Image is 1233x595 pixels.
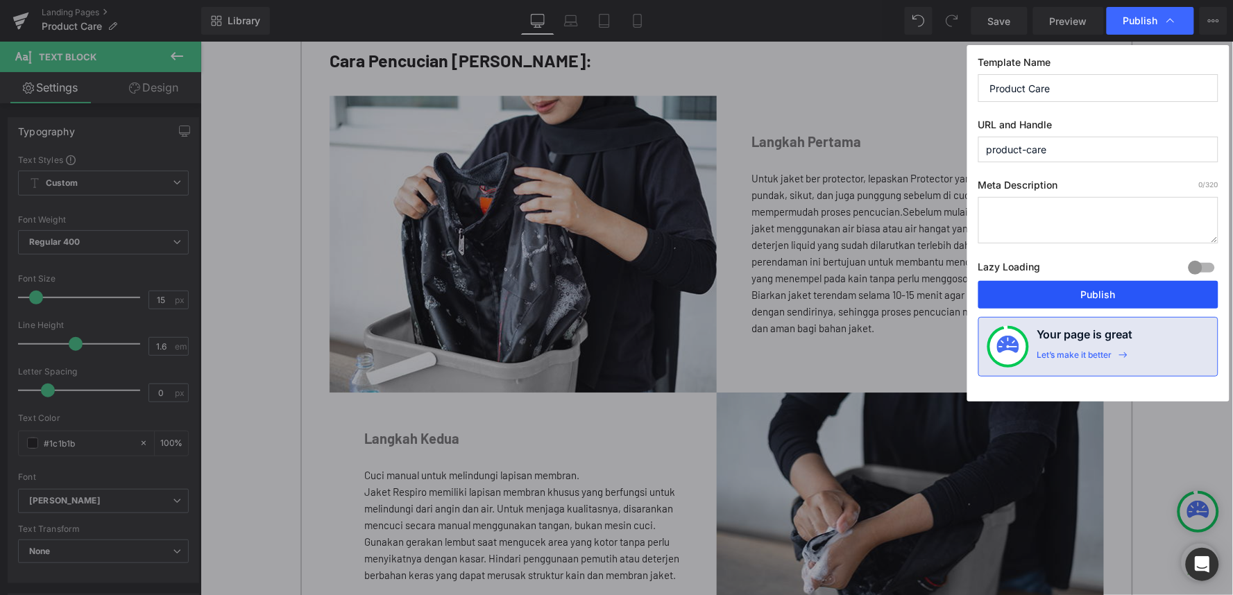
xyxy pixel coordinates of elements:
div: Let’s make it better [1037,350,1112,368]
div: Jaket Respiro memiliki lapisan membran khusus yang berfungsi untuk melindungi dari angin dan air.... [164,408,482,542]
div: Cuci manual untuk melindungi lapisan membran. [164,425,482,442]
strong: Langkah Pertama [551,92,661,108]
button: Publish [978,281,1218,309]
span: 0 [1199,180,1203,189]
label: URL and Handle [978,119,1218,137]
img: onboarding-status.svg [997,336,1019,358]
div: Open Intercom Messenger [1186,548,1219,581]
strong: Cara Pencucian [PERSON_NAME]: [129,8,391,29]
label: Lazy Loading [978,258,1041,281]
label: Meta Description [978,179,1218,197]
span: /320 [1199,180,1218,189]
span: Publish [1123,15,1158,27]
img: Whatsapp Chat Button [981,502,1019,540]
strong: Langkah Kedua [164,388,259,405]
label: Template Name [978,56,1218,74]
h4: Your page is great [1037,326,1133,350]
span: Untuk jaket ber protector, lepaskan Protector yang ada di bagian pundak, sikut, dan juga punggung... [551,130,837,159]
span: Sebelum mulai mencuci, rendam jaket menggunakan air biasa atau air hangat yang dicampur dengan de... [551,164,869,293]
